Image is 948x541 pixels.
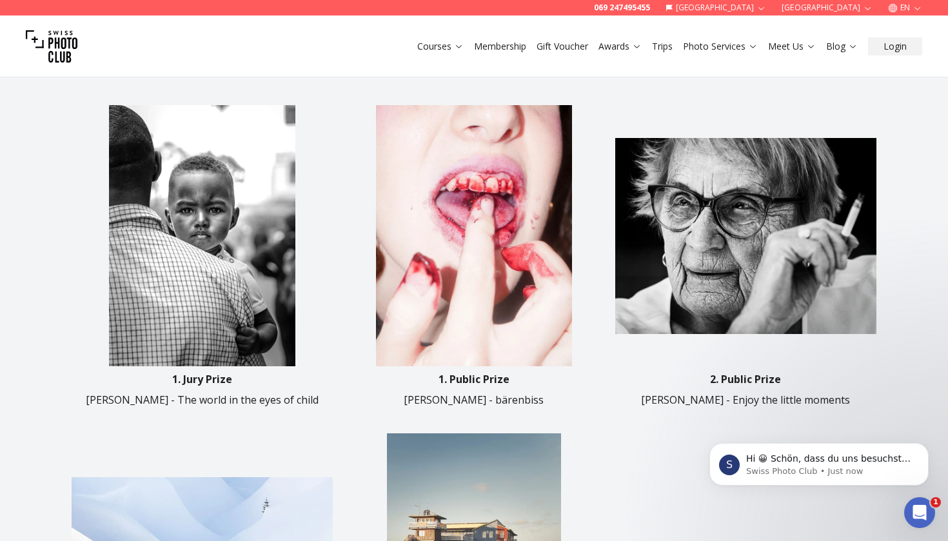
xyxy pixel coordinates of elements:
[868,37,922,55] button: Login
[86,392,319,408] p: [PERSON_NAME] - The world in the eyes of child
[439,371,509,387] p: 1. Public Prize
[647,37,678,55] button: Trips
[683,40,758,53] a: Photo Services
[690,416,948,506] iframe: Intercom notifications message
[641,392,850,408] p: [PERSON_NAME] - Enjoy the little moments
[821,37,863,55] button: Blog
[537,40,588,53] a: Gift Voucher
[531,37,593,55] button: Gift Voucher
[768,40,816,53] a: Meet Us
[412,37,469,55] button: Courses
[652,40,673,53] a: Trips
[469,37,531,55] button: Membership
[417,40,464,53] a: Courses
[172,371,232,387] p: 1. Jury Prize
[678,37,763,55] button: Photo Services
[904,497,935,528] iframe: Intercom live chat
[26,21,77,72] img: Swiss photo club
[763,37,821,55] button: Meet Us
[826,40,858,53] a: Blog
[404,392,544,408] p: [PERSON_NAME] - bärenbiss
[474,40,526,53] a: Membership
[594,3,650,13] a: 069 247495455
[593,37,647,55] button: Awards
[931,497,941,507] span: 1
[710,371,781,387] p: 2. Public Prize
[598,40,642,53] a: Awards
